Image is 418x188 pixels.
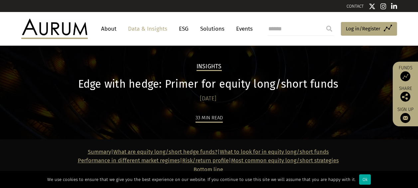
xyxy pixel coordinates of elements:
[396,65,415,81] a: Funds
[50,94,367,103] div: [DATE]
[78,157,180,164] a: Performance in different market regimes
[346,25,380,33] span: Log in/Register
[233,23,253,35] a: Events
[78,149,339,173] strong: | | | |
[88,149,111,155] a: Summary
[347,4,364,9] a: CONTACT
[113,149,217,155] a: What are equity long/short hedge funds?
[197,23,228,35] a: Solutions
[194,166,223,173] a: Bottom line
[50,78,367,91] h1: Edge with hedge: Primer for equity long/short funds
[98,23,120,35] a: About
[323,22,336,35] input: Submit
[197,63,222,71] h2: Insights
[396,86,415,102] div: Share
[196,114,223,123] div: 33 min read
[359,174,371,185] div: Ok
[391,3,397,10] img: Linkedin icon
[125,23,171,35] a: Data & Insights
[400,113,410,123] img: Sign up to our newsletter
[400,92,410,102] img: Share this post
[21,19,88,39] img: Aurum
[220,149,329,155] a: What to look for in equity long/short funds
[380,3,386,10] img: Instagram icon
[369,3,375,10] img: Twitter icon
[341,22,397,36] a: Log in/Register
[176,23,192,35] a: ESG
[182,157,229,164] a: Risk/return profile
[396,107,415,123] a: Sign up
[400,71,410,81] img: Access Funds
[231,157,339,164] a: Most common equity long/short strategies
